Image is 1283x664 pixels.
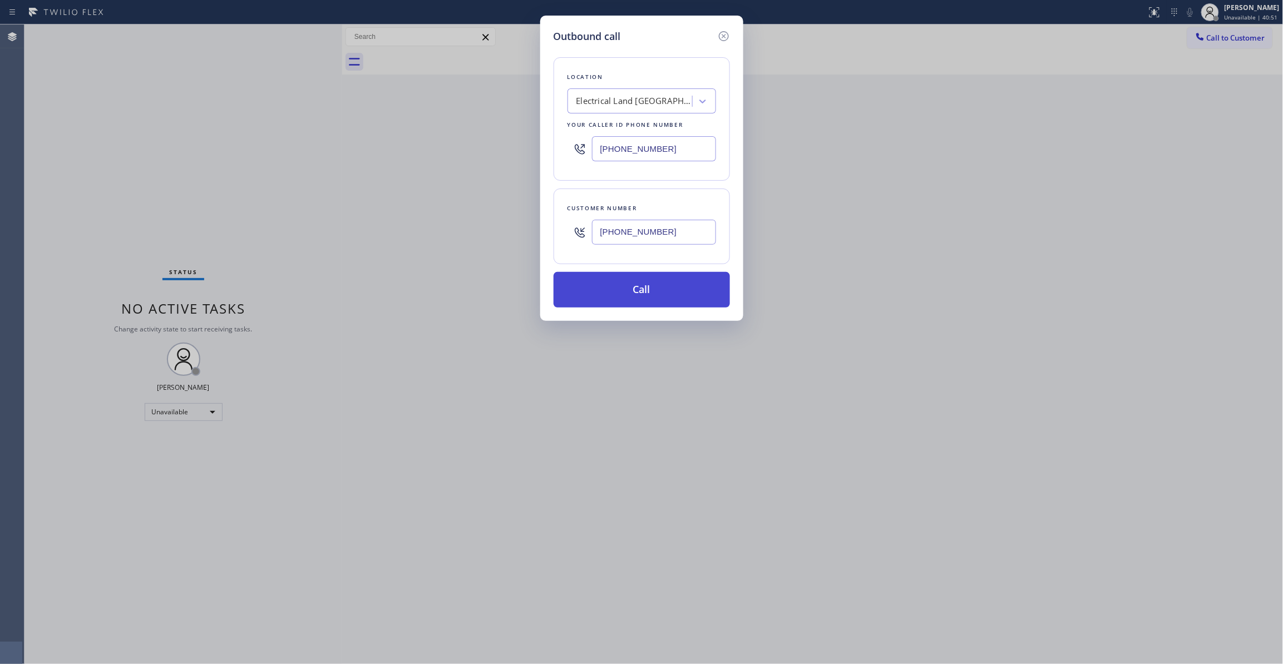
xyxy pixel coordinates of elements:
[576,95,693,108] div: Electrical Land [GEOGRAPHIC_DATA]
[568,202,716,214] div: Customer number
[592,220,716,245] input: (123) 456-7890
[568,71,716,83] div: Location
[554,272,730,308] button: Call
[554,29,621,44] h5: Outbound call
[568,119,716,131] div: Your caller id phone number
[592,136,716,161] input: (123) 456-7890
